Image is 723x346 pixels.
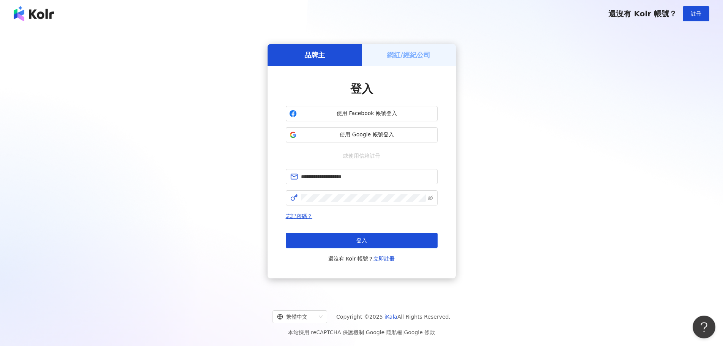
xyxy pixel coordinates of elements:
[350,82,373,95] span: 登入
[364,329,366,335] span: |
[288,328,435,337] span: 本站採用 reCAPTCHA 保護機制
[608,9,677,18] span: 還沒有 Kolr 帳號？
[404,329,435,335] a: Google 條款
[387,50,430,60] h5: 網紅/經紀公司
[300,110,434,117] span: 使用 Facebook 帳號登入
[402,329,404,335] span: |
[336,312,450,321] span: Copyright © 2025 All Rights Reserved.
[691,11,701,17] span: 註冊
[356,237,367,243] span: 登入
[693,316,715,338] iframe: Help Scout Beacon - Open
[428,195,433,201] span: eye-invisible
[366,329,402,335] a: Google 隱私權
[304,50,325,60] h5: 品牌主
[300,131,434,139] span: 使用 Google 帳號登入
[14,6,54,21] img: logo
[286,106,438,121] button: 使用 Facebook 帳號登入
[328,254,395,263] span: 還沒有 Kolr 帳號？
[683,6,709,21] button: 註冊
[384,314,397,320] a: iKala
[286,233,438,248] button: 登入
[286,127,438,142] button: 使用 Google 帳號登入
[286,213,312,219] a: 忘記密碼？
[373,256,395,262] a: 立即註冊
[338,152,386,160] span: 或使用信箱註冊
[277,311,316,323] div: 繁體中文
